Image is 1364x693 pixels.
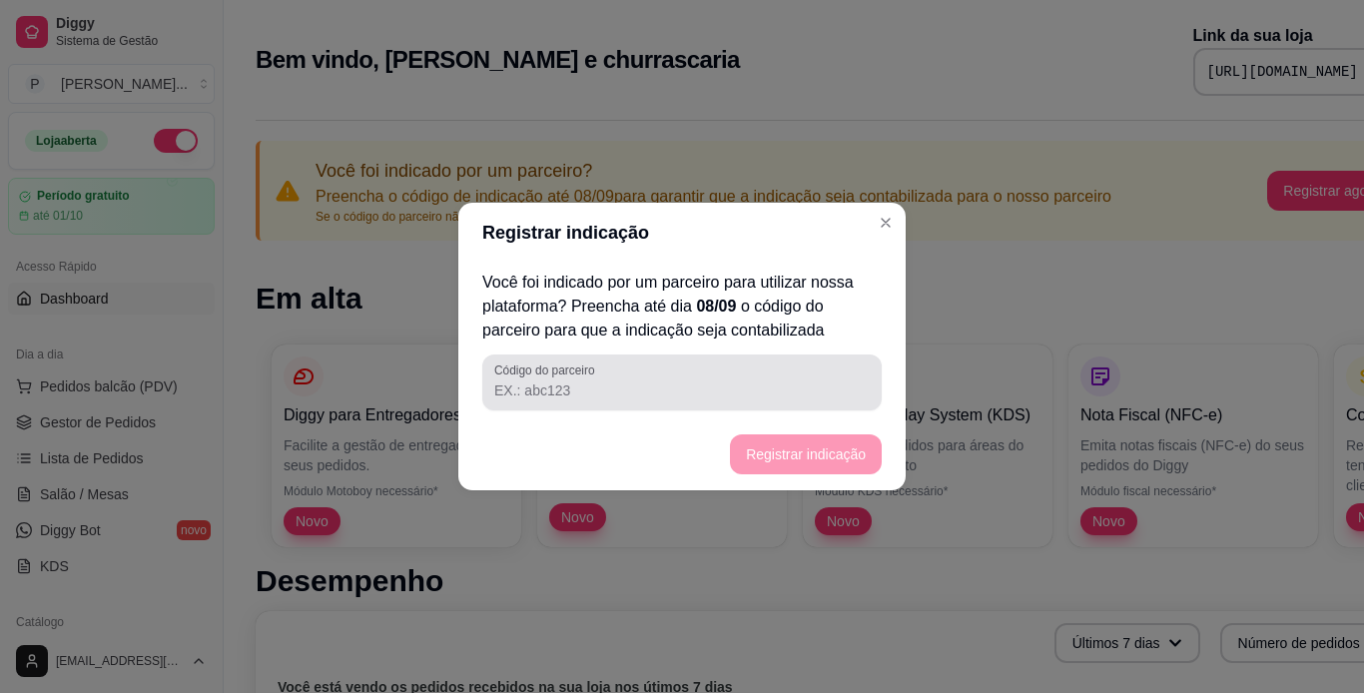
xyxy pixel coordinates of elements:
[482,271,882,343] p: Você foi indicado por um parceiro para utilizar nossa plataforma? Preencha até dia o código do pa...
[482,219,649,247] p: Registrar indicação
[494,361,601,378] label: Código do parceiro
[494,380,870,400] input: Código do parceiro
[870,207,902,239] button: Close
[696,298,741,315] span: 08/09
